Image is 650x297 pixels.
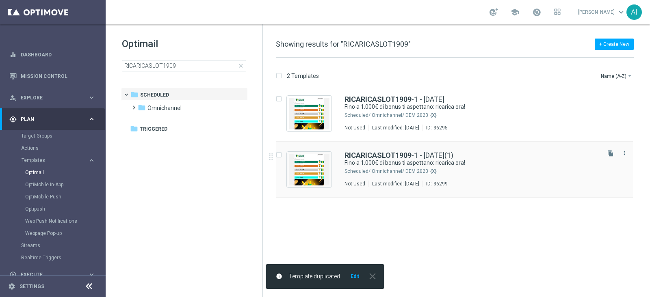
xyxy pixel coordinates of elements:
[344,181,365,187] div: Not Used
[344,103,580,111] a: Fino a 1.000€ di bonus ti aspettano: ricarica ora!
[367,271,378,282] i: close
[21,254,84,261] a: Realtime Triggers
[9,94,88,101] div: Explore
[372,168,599,174] div: Scheduled/Omnichannel/DEM 2023_{X}
[25,179,105,191] div: OptiMobile In-App
[344,152,453,159] a: RICARICASLOT1909-1 - [DATE](1)
[344,159,580,167] a: Fino a 1.000€ di bonus ti aspettano: ricarica ora!
[8,283,15,290] i: settings
[21,239,105,252] div: Streams
[287,72,319,80] p: 2 Templates
[21,133,84,139] a: Target Groups
[9,44,95,65] div: Dashboard
[626,4,642,20] div: AI
[25,194,84,200] a: OptiMobile Push
[621,150,628,156] i: more_vert
[350,273,360,280] button: Edit
[422,181,448,187] div: ID:
[88,157,95,164] i: keyboard_arrow_right
[9,271,17,278] i: play_circle_outline
[9,116,17,123] i: gps_fixed
[620,148,628,158] button: more_vert
[21,252,105,264] div: Realtime Triggers
[21,157,96,164] div: Templates keyboard_arrow_right
[9,94,17,101] i: person_search
[25,166,105,179] div: Optimail
[9,271,88,278] div: Execute
[577,6,626,18] a: [PERSON_NAME]keyboard_arrow_down
[344,159,599,167] div: Fino a 1.000€ di bonus ti aspettano: ricarica ora!
[9,52,96,58] button: equalizer Dashboard
[130,125,138,133] i: folder
[21,117,88,122] span: Plan
[130,90,139,99] i: folder
[21,272,88,277] span: Execute
[289,273,340,280] span: Template duplicated
[344,151,412,159] b: RICARICASLOT1909
[25,169,84,176] a: Optimail
[600,71,634,81] button: Name (A-Z)arrow_drop_down
[88,115,95,123] i: keyboard_arrow_right
[21,95,88,100] span: Explore
[122,60,246,71] input: Search Template
[9,271,96,278] button: play_circle_outline Execute keyboard_arrow_right
[25,181,84,188] a: OptiMobile In-App
[268,86,648,142] div: Press SPACE to select this row.
[21,145,84,151] a: Actions
[147,104,182,112] span: Omnichannel
[21,142,105,154] div: Actions
[276,273,282,280] i: info
[605,148,616,159] button: file_copy
[344,95,412,103] b: RICARICASLOT1909
[19,284,44,289] a: Settings
[344,125,365,131] div: Not Used
[21,130,105,142] div: Target Groups
[138,103,146,112] i: folder
[344,103,599,111] div: Fino a 1.000€ di bonus ti aspettano: ricarica ora!
[369,181,422,187] div: Last modified: [DATE]
[21,154,105,239] div: Templates
[9,73,96,80] button: Mission Control
[433,181,448,187] div: 36299
[344,96,444,103] a: RICARICASLOT1909-1 - [DATE]
[25,206,84,212] a: Optipush
[21,242,84,249] a: Streams
[122,37,246,50] h1: Optimail
[433,125,448,131] div: 36295
[289,154,329,185] img: 36299.jpeg
[25,191,105,203] div: OptiMobile Push
[422,125,448,131] div: ID:
[9,95,96,101] button: person_search Explore keyboard_arrow_right
[140,125,167,133] span: Triggered
[21,65,95,87] a: Mission Control
[510,8,519,17] span: school
[25,227,105,239] div: Webpage Pop-up
[88,271,95,278] i: keyboard_arrow_right
[344,112,370,118] div: Scheduled/
[25,203,105,215] div: Optipush
[238,62,244,69] span: close
[9,65,95,87] div: Mission Control
[344,168,370,174] div: Scheduled/
[607,150,614,157] i: file_copy
[25,218,84,224] a: Web Push Notifications
[9,116,96,123] button: gps_fixed Plan keyboard_arrow_right
[268,142,648,198] div: Press SPACE to select this row.
[372,112,599,118] div: Scheduled/Omnichannel/DEM 2023_{X}
[22,158,88,163] div: Templates
[9,116,88,123] div: Plan
[140,91,169,99] span: Scheduled
[25,215,105,227] div: Web Push Notifications
[25,230,84,237] a: Webpage Pop-up
[626,73,633,79] i: arrow_drop_down
[595,39,634,50] button: + Create New
[369,125,422,131] div: Last modified: [DATE]
[366,273,378,280] button: close
[21,44,95,65] a: Dashboard
[88,94,95,101] i: keyboard_arrow_right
